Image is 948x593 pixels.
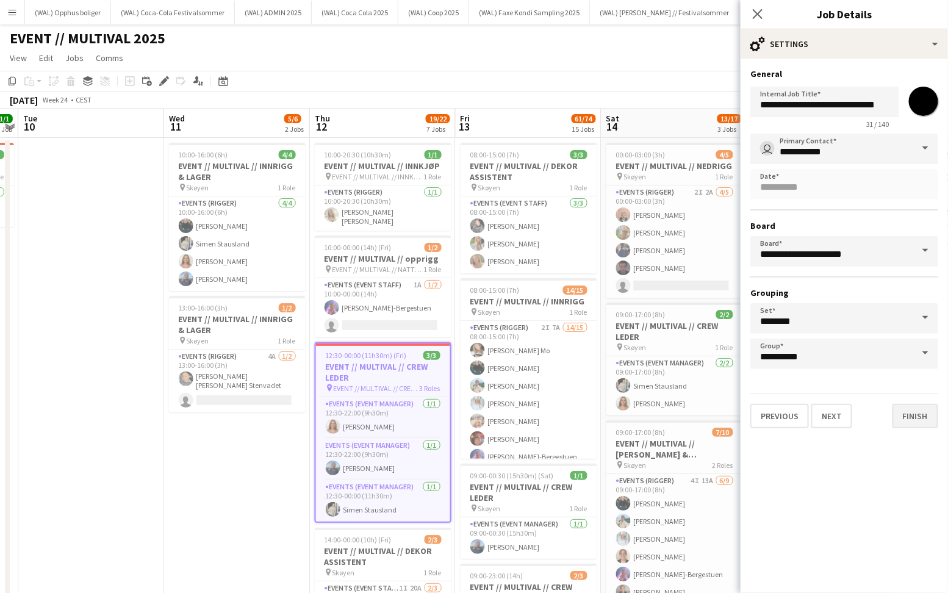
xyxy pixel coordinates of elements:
[76,95,92,104] div: CEST
[179,150,228,159] span: 10:00-16:00 (6h)
[606,160,743,171] h3: EVENT // MULTIVAL // NEDRIGG
[169,196,306,291] app-card-role: Events (Rigger)4/410:00-16:00 (6h)[PERSON_NAME]Simen Stausland[PERSON_NAME][PERSON_NAME]
[332,172,424,181] span: EVENT // MULTIVAL // INNKJØP
[169,296,306,412] app-job-card: 13:00-16:00 (3h)1/2EVENT // MULTIVAL // INNRIGG & LAGER Skøyen1 RoleEvents (Rigger)4A1/213:00-16:...
[616,310,666,319] span: 09:00-17:00 (8h)
[21,120,37,134] span: 10
[470,286,520,295] span: 08:00-15:00 (7h)
[315,185,451,231] app-card-role: Events (Rigger)1/110:00-20:30 (10h30m)[PERSON_NAME] [PERSON_NAME]
[741,6,948,22] h3: Job Details
[315,143,451,231] app-job-card: 10:00-20:30 (10h30m)1/1EVENT // MULTIVAL // INNKJØP EVENT // MULTIVAL // INNKJØP1 RoleEvents (Rig...
[716,172,733,181] span: 1 Role
[5,50,32,66] a: View
[10,94,38,106] div: [DATE]
[892,404,938,428] button: Finish
[470,571,523,580] span: 09:00-23:00 (14h)
[284,114,301,123] span: 5/6
[426,124,450,134] div: 7 Jobs
[469,1,590,24] button: (WAL) Faxe Kondi Sampling 2025
[315,278,451,337] app-card-role: Events (Event Staff)1A1/210:00-00:00 (14h)[PERSON_NAME]-Bergestuen
[739,1,835,24] button: EVENT // MULTIVAL 2025
[235,1,312,24] button: (WAL) ADMIN 2025
[606,438,743,460] h3: EVENT // MULTIVAL // [PERSON_NAME] & TILBAKELEVERING
[60,50,88,66] a: Jobs
[187,336,209,345] span: Skøyen
[572,124,595,134] div: 15 Jobs
[590,1,739,24] button: (WAL) [PERSON_NAME] // Festivalsommer
[470,150,520,159] span: 08:00-15:00 (7h)
[325,243,392,252] span: 10:00-00:00 (14h) (Fri)
[169,113,185,124] span: Wed
[326,351,407,360] span: 12:30-00:00 (11h30m) (Fri)
[470,471,554,480] span: 09:00-00:30 (15h30m) (Sat)
[424,265,442,274] span: 1 Role
[716,343,733,352] span: 1 Role
[169,143,306,291] app-job-card: 10:00-16:00 (6h)4/4EVENT // MULTIVAL // INNRIGG & LAGER Skøyen1 RoleEvents (Rigger)4/410:00-16:00...
[478,504,501,513] span: Skøyen
[461,278,597,459] app-job-card: 08:00-15:00 (7h)14/15EVENT // MULTIVAL // INNRIGG Skøyen1 RoleEvents (Rigger)2I7A14/1508:00-15:00...
[570,307,587,317] span: 1 Role
[278,336,296,345] span: 1 Role
[111,1,235,24] button: (WAL) Coca-Cola Festivalsommer
[713,428,733,437] span: 7/10
[315,545,451,567] h3: EVENT // MULTIVAL // DEKOR ASSISTENT
[315,342,451,523] app-job-card: 12:30-00:00 (11h30m) (Fri)3/3EVENT // MULTIVAL // CREW LEDER EVENT // MULTIVAL // CREW LEDER3 Rol...
[624,461,647,470] span: Skøyen
[570,471,587,480] span: 1/1
[279,150,296,159] span: 4/4
[616,428,666,437] span: 09:00-17:00 (8h)
[570,150,587,159] span: 3/3
[606,356,743,415] app-card-role: Events (Event Manager)2/209:00-17:00 (8h)Simen Stausland[PERSON_NAME]
[65,52,84,63] span: Jobs
[332,568,355,577] span: Skøyen
[23,113,37,124] span: Tue
[39,52,53,63] span: Edit
[570,571,587,580] span: 2/3
[716,150,733,159] span: 4/5
[606,113,620,124] span: Sat
[325,150,392,159] span: 10:00-20:30 (10h30m)
[91,50,128,66] a: Comms
[315,253,451,264] h3: EVENT // MULTIVAL // opprigg
[716,310,733,319] span: 2/2
[278,183,296,192] span: 1 Role
[420,384,440,393] span: 3 Roles
[169,160,306,182] h3: EVENT // MULTIVAL // INNRIGG & LAGER
[313,120,330,134] span: 12
[25,1,111,24] button: (WAL) Opphus boliger
[315,160,451,171] h3: EVENT // MULTIVAL // INNKJØP
[398,1,469,24] button: (WAL) Coop 2025
[478,307,501,317] span: Skøyen
[750,220,938,231] h3: Board
[605,120,620,134] span: 14
[425,150,442,159] span: 1/1
[624,172,647,181] span: Skøyen
[423,351,440,360] span: 3/3
[316,439,450,480] app-card-role: Events (Event Manager)1/112:30-22:00 (9h30m)[PERSON_NAME]
[424,172,442,181] span: 1 Role
[750,404,809,428] button: Previous
[315,113,330,124] span: Thu
[713,461,733,470] span: 2 Roles
[187,183,209,192] span: Skøyen
[10,29,165,48] h1: EVENT // MULTIVAL 2025
[332,265,424,274] span: EVENT // MULTIVAL // NATTVAKT
[461,296,597,307] h3: EVENT // MULTIVAL // INNRIGG
[167,120,185,134] span: 11
[718,124,741,134] div: 3 Jobs
[750,287,938,298] h3: Grouping
[96,52,123,63] span: Comms
[616,150,666,159] span: 00:00-03:00 (3h)
[606,185,743,298] app-card-role: Events (Rigger)2I2A4/500:00-03:00 (3h)[PERSON_NAME][PERSON_NAME][PERSON_NAME][PERSON_NAME]
[606,143,743,298] div: 00:00-03:00 (3h)4/5EVENT // MULTIVAL // NEDRIGG Skøyen1 RoleEvents (Rigger)2I2A4/500:00-03:00 (3h...
[179,303,228,312] span: 13:00-16:00 (3h)
[606,303,743,415] div: 09:00-17:00 (8h)2/2EVENT // MULTIVAL // CREW LEDER Skøyen1 RoleEvents (Event Manager)2/209:00-17:...
[315,235,451,337] app-job-card: 10:00-00:00 (14h) (Fri)1/2EVENT // MULTIVAL // opprigg EVENT // MULTIVAL // NATTVAKT1 RoleEvents ...
[572,114,596,123] span: 61/74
